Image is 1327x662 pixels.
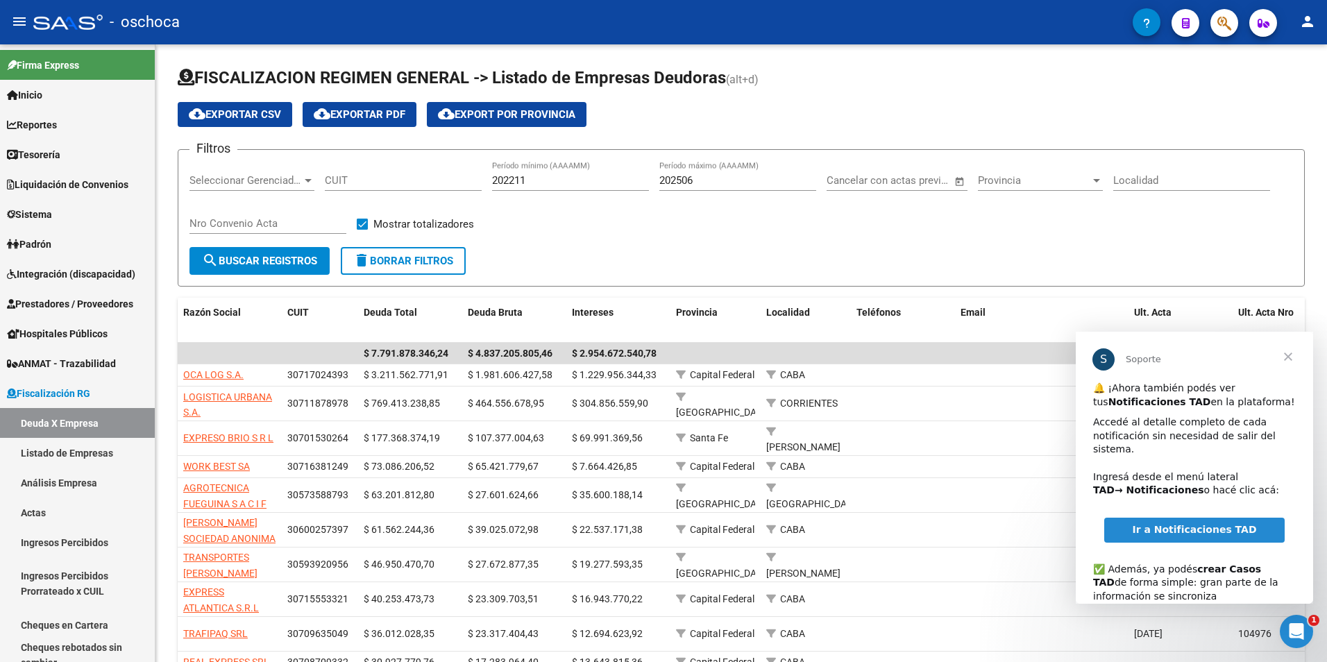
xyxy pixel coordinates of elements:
[7,177,128,192] span: Liquidación de Convenios
[690,461,754,472] span: Capital Federal
[438,105,455,122] mat-icon: cloud_download
[766,441,840,452] span: [PERSON_NAME]
[462,298,566,343] datatable-header-cell: Deuda Bruta
[364,559,434,570] span: $ 46.950.470,70
[572,348,657,359] span: $ 2.954.672.540,78
[353,255,453,267] span: Borrar Filtros
[189,139,237,158] h3: Filtros
[572,369,657,380] span: $ 1.229.956.344,33
[468,593,539,604] span: $ 23.309.703,51
[572,307,614,318] span: Intereses
[183,391,272,418] span: LOGISTICA URBANA S.A.
[670,298,761,343] datatable-header-cell: Provincia
[189,105,205,122] mat-icon: cloud_download
[183,461,250,472] span: WORK BEST SA
[572,432,643,443] span: $ 69.991.369,56
[961,307,986,318] span: Email
[780,369,805,380] span: CABA
[178,298,282,343] datatable-header-cell: Razón Social
[468,524,539,535] span: $ 39.025.072,98
[314,105,330,122] mat-icon: cloud_download
[726,73,759,86] span: (alt+d)
[7,237,51,252] span: Padrón
[364,489,434,500] span: $ 63.201.812,80
[17,217,220,312] div: ✅ Además, ya podés de forma simple: gran parte de la información se sincroniza automáticamente y ...
[189,108,281,121] span: Exportar CSV
[690,369,754,380] span: Capital Federal
[364,593,434,604] span: $ 40.253.473,73
[676,568,770,579] span: [GEOGRAPHIC_DATA]
[572,593,643,604] span: $ 16.943.770,22
[364,348,448,359] span: $ 7.791.878.346,24
[183,586,259,613] span: EXPRESS ATLANTICA S.R.L
[364,307,417,318] span: Deuda Total
[7,207,52,222] span: Sistema
[314,108,405,121] span: Exportar PDF
[183,307,241,318] span: Razón Social
[178,102,292,127] button: Exportar CSV
[1134,307,1172,318] span: Ult. Acta
[780,398,838,409] span: CORRIENTES
[183,432,273,443] span: EXPRESO BRIO S R L
[287,369,348,380] span: 30717024393
[287,559,348,570] span: 30593920956
[7,326,108,341] span: Hospitales Públicos
[287,489,348,500] span: 30573588793
[364,628,434,639] span: $ 36.012.028,35
[7,87,42,103] span: Inicio
[761,298,851,343] datatable-header-cell: Localidad
[183,482,267,509] span: AGROTECNICA FUEGUINA S A C I F
[364,524,434,535] span: $ 61.562.244,36
[572,398,648,409] span: $ 304.856.559,90
[353,252,370,269] mat-icon: delete
[851,298,955,343] datatable-header-cell: Teléfonos
[572,559,643,570] span: $ 19.277.593,35
[7,386,90,401] span: Fiscalización RG
[287,398,348,409] span: 30711878978
[7,58,79,73] span: Firma Express
[7,356,116,371] span: ANMAT - Trazabilidad
[676,407,770,418] span: [GEOGRAPHIC_DATA]
[780,461,805,472] span: CABA
[572,489,643,500] span: $ 35.600.188,14
[287,461,348,472] span: 30716381249
[856,307,901,318] span: Teléfonos
[364,398,440,409] span: $ 769.413.238,85
[1076,332,1313,604] iframe: Intercom live chat mensaje
[766,568,840,595] span: [PERSON_NAME] NORTE
[303,102,416,127] button: Exportar PDF
[468,348,552,359] span: $ 4.837.205.805,46
[1134,628,1163,639] span: [DATE]
[189,174,302,187] span: Seleccionar Gerenciador
[1238,307,1294,318] span: Ult. Acta Nro
[572,628,643,639] span: $ 12.694.623,92
[766,307,810,318] span: Localidad
[282,298,358,343] datatable-header-cell: CUIT
[468,489,539,500] span: $ 27.601.624,66
[690,432,728,443] span: Santa Fe
[7,147,60,162] span: Tesorería
[780,524,805,535] span: CABA
[287,524,348,535] span: 30600257397
[566,298,670,343] datatable-header-cell: Intereses
[766,498,860,509] span: [GEOGRAPHIC_DATA]
[1238,628,1271,639] span: 104976
[287,628,348,639] span: 30709635049
[676,498,770,509] span: [GEOGRAPHIC_DATA]
[287,307,309,318] span: CUIT
[7,296,133,312] span: Prestadores / Proveedores
[468,559,539,570] span: $ 27.672.877,35
[955,298,1129,343] datatable-header-cell: Email
[780,593,805,604] span: CABA
[183,628,248,639] span: TRAFIPAQ SRL
[468,369,552,380] span: $ 1.981.606.427,58
[183,369,244,380] span: OCA LOG S.A.
[1280,615,1313,648] iframe: Intercom live chat
[7,117,57,133] span: Reportes
[287,593,348,604] span: 30715553321
[438,108,575,121] span: Export por Provincia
